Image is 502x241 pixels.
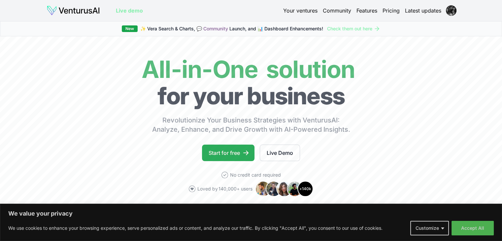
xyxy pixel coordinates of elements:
button: Accept All [452,221,494,235]
a: Start for free [202,145,254,161]
a: Live Demo [260,145,300,161]
img: Avatar 3 [276,181,292,197]
a: Features [356,7,377,15]
p: We value your privacy [8,210,494,218]
a: Check them out here [327,25,380,32]
a: Your ventures [283,7,318,15]
img: Avatar 4 [287,181,303,197]
a: Community [203,26,228,31]
div: New [122,25,138,32]
a: Live demo [116,7,143,15]
img: Avatar 1 [255,181,271,197]
button: Customize [410,221,449,235]
p: We use cookies to enhance your browsing experience, serve personalized ads or content, and analyz... [8,224,383,232]
a: Community [323,7,351,15]
span: ✨ Vera Search & Charts, 💬 Launch, and 📊 Dashboard Enhancements! [140,25,323,32]
img: ACg8ocLBFH-bpDOQiBvfBeW591QNZIGPd-Vuy7Snt76L3lIWlYfuzzCb=s96-c [446,5,456,16]
img: logo [47,5,100,16]
a: Pricing [383,7,400,15]
img: Avatar 2 [266,181,282,197]
a: Latest updates [405,7,441,15]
